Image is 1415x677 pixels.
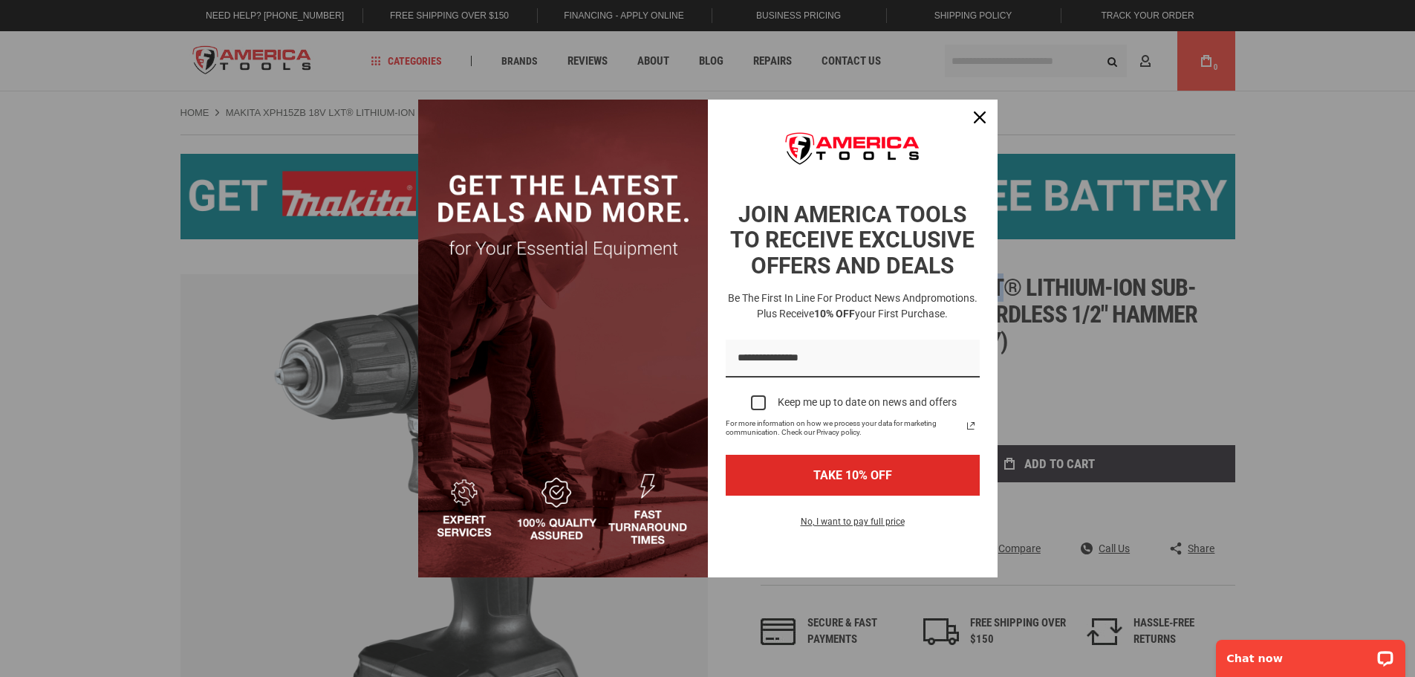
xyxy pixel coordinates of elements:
[962,417,980,435] a: Read our Privacy Policy
[789,514,917,539] button: No, I want to pay full price
[962,417,980,435] svg: link icon
[974,111,986,123] svg: close icon
[962,100,998,135] button: Close
[726,340,980,378] input: Email field
[1206,630,1415,677] iframe: LiveChat chat widget
[730,201,975,279] strong: JOIN AMERICA TOOLS TO RECEIVE EXCLUSIVE OFFERS AND DEALS
[778,396,957,409] div: Keep me up to date on news and offers
[726,419,962,437] span: For more information on how we process your data for marketing communication. Check our Privacy p...
[723,291,983,322] h3: Be the first in line for product news and
[814,308,855,320] strong: 10% OFF
[726,455,980,496] button: TAKE 10% OFF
